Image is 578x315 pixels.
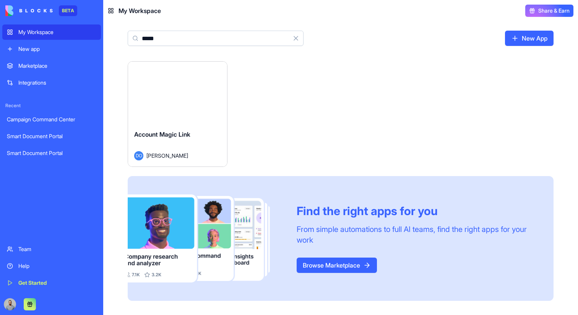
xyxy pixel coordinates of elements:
[2,145,101,161] a: Smart Document Portal
[2,75,101,90] a: Integrations
[18,79,96,87] div: Integrations
[18,245,96,253] div: Team
[2,112,101,127] a: Campaign Command Center
[128,61,227,167] a: Account Magic LinkDO[PERSON_NAME]
[128,194,284,282] img: Frame_181_egmpey.png
[4,298,16,310] img: image_123650291_bsq8ao.jpg
[18,28,96,36] div: My Workspace
[18,62,96,70] div: Marketplace
[5,5,53,16] img: logo
[7,149,96,157] div: Smart Document Portal
[2,58,101,73] a: Marketplace
[7,132,96,140] div: Smart Document Portal
[134,131,190,138] span: Account Magic Link
[119,6,161,15] span: My Workspace
[18,45,96,53] div: New app
[2,103,101,109] span: Recent
[297,224,535,245] div: From simple automations to full AI teams, find the right apps for your work
[5,5,77,16] a: BETA
[2,258,101,274] a: Help
[59,5,77,16] div: BETA
[18,262,96,270] div: Help
[2,41,101,57] a: New app
[2,242,101,257] a: Team
[146,152,188,160] span: [PERSON_NAME]
[134,151,143,160] span: DO
[297,258,377,273] a: Browse Marketplace
[525,5,573,17] button: Share & Earn
[2,275,101,291] a: Get Started
[18,279,96,287] div: Get Started
[7,116,96,123] div: Campaign Command Center
[2,129,101,144] a: Smart Document Portal
[505,31,554,46] a: New App
[297,204,535,218] div: Find the right apps for you
[2,24,101,40] a: My Workspace
[538,7,570,15] span: Share & Earn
